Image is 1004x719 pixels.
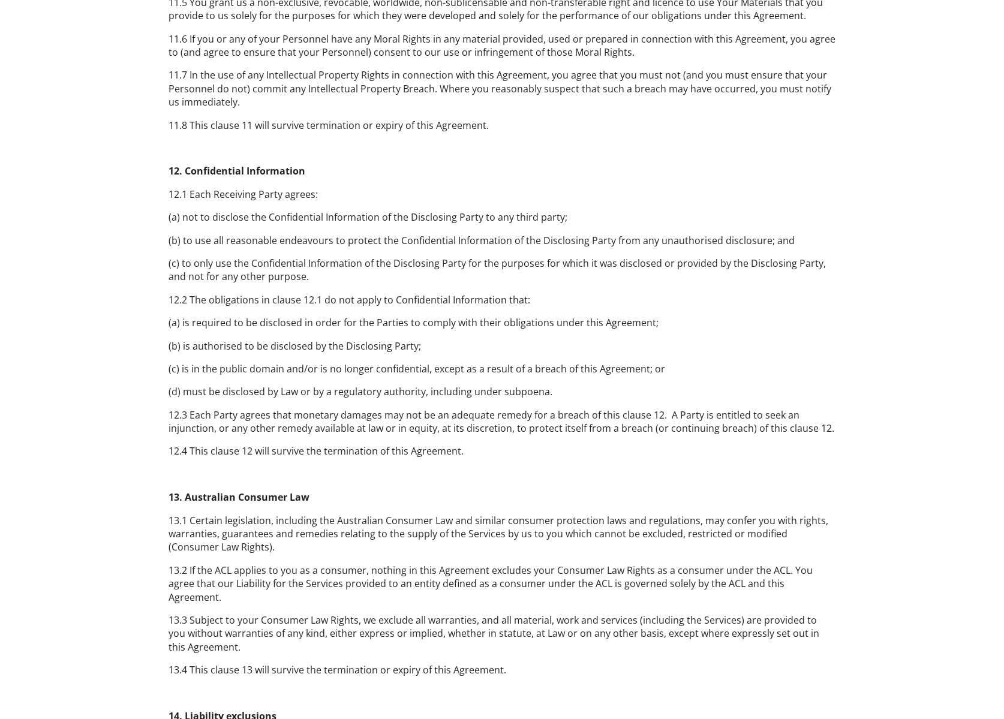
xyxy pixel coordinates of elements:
[169,514,835,554] p: 13.1 Certain legislation, including the Australian Consumer Law and similar consumer protection l...
[169,663,835,676] p: 13.4 This clause 13 will survive the termination or expiry of this Agreement.
[169,408,835,435] p: 12.3 Each Party agrees that monetary damages may not be an adequate remedy for a breach of this c...
[169,164,305,178] strong: 12. Confidential Information
[169,316,835,329] p: (a) is required to be disclosed in order for the Parties to comply with their obligations under t...
[169,188,835,201] p: 12.1 Each Receiving Party agrees:
[169,234,835,247] p: (b) to use all reasonable endeavours to protect the Confidential Information of the Disclosing Pa...
[169,257,835,284] p: (c) to only use the Confidential Information of the Disclosing Party for the purposes for which i...
[169,444,835,458] p: 12.4 This clause 12 will survive the termination of this Agreement.
[169,564,835,604] p: 13.2 If the ACL applies to you as a consumer, nothing in this Agreement excludes your Consumer La...
[169,293,835,306] p: 12.2 The obligations in clause 12.1 do not apply to Confidential Information that:
[169,119,835,132] p: 11.8 This clause 11 will survive termination or expiry of this Agreement.
[169,613,835,654] p: 13.3 Subject to your Consumer Law Rights, we exclude all warranties, and all material, work and s...
[169,491,309,504] strong: 13. Australian Consumer Law
[169,385,835,398] p: (d) must be disclosed by Law or by a regulatory authority, including under subpoena.
[169,339,835,353] p: (b) is authorised to be disclosed by the Disclosing Party;
[169,32,835,59] p: 11.6 If you or any of your Personnel have any Moral Rights in any material provided, used or prep...
[169,68,835,109] p: 11.7 In the use of any Intellectual Property Rights in connection with this Agreement, you agree ...
[169,210,835,224] p: (a) not to disclose the Confidential Information of the Disclosing Party to any third party;
[169,362,835,375] p: (c) is in the public domain and/or is no longer confidential, except as a result of a breach of t...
